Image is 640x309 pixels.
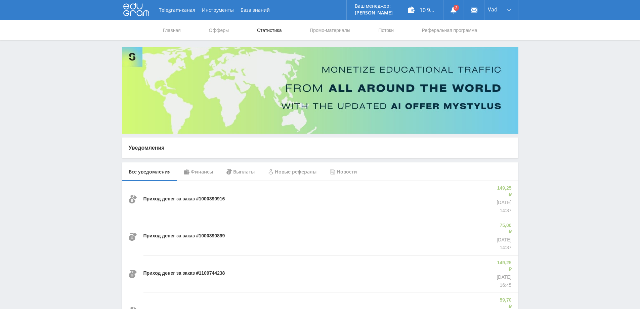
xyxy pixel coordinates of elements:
[256,20,283,40] a: Статистика
[323,162,364,181] div: Новости
[495,282,512,289] p: 16:45
[309,20,351,40] a: Промо-материалы
[495,185,512,198] p: 149,25 ₽
[378,20,394,40] a: Потоки
[143,196,225,202] p: Приход денег за заказ #1000390916
[497,244,511,251] p: 14:37
[355,10,393,15] p: [PERSON_NAME]
[177,162,220,181] div: Финансы
[220,162,261,181] div: Выплаты
[129,144,512,152] p: Уведомления
[122,162,177,181] div: Все уведомления
[497,222,511,235] p: 75,00 ₽
[143,270,225,277] p: Приход денег за заказ #1109744238
[488,7,498,12] span: Vad
[208,20,230,40] a: Офферы
[143,233,225,239] p: Приход денег за заказ #1000390899
[355,3,393,9] p: Ваш менеджер:
[495,274,512,281] p: [DATE]
[122,47,518,134] img: Banner
[421,20,478,40] a: Реферальная программа
[495,260,512,273] p: 149,25 ₽
[495,207,512,214] p: 14:37
[261,162,323,181] div: Новые рефералы
[497,237,511,243] p: [DATE]
[495,199,512,206] p: [DATE]
[162,20,181,40] a: Главная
